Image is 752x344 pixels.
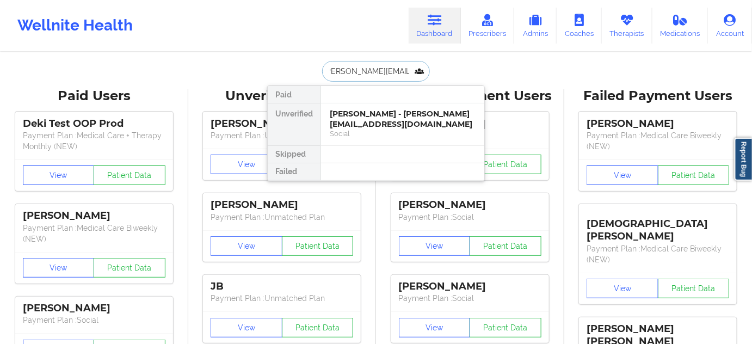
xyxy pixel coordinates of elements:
[587,130,729,152] p: Payment Plan : Medical Care Biweekly (NEW)
[94,165,165,185] button: Patient Data
[94,258,165,278] button: Patient Data
[470,155,541,174] button: Patient Data
[268,163,320,181] div: Failed
[282,236,354,256] button: Patient Data
[708,8,752,44] a: Account
[23,315,165,325] p: Payment Plan : Social
[23,302,165,315] div: [PERSON_NAME]
[409,8,461,44] a: Dashboard
[268,103,320,146] div: Unverified
[652,8,708,44] a: Medications
[470,318,541,337] button: Patient Data
[23,130,165,152] p: Payment Plan : Medical Care + Therapy Monthly (NEW)
[211,318,282,337] button: View
[211,118,353,130] div: [PERSON_NAME]
[572,88,745,105] div: Failed Payment Users
[23,210,165,222] div: [PERSON_NAME]
[211,130,353,141] p: Payment Plan : Unmatched Plan
[8,88,181,105] div: Paid Users
[602,8,652,44] a: Therapists
[23,118,165,130] div: Deki Test OOP Prod
[330,129,476,138] div: Social
[399,236,471,256] button: View
[399,280,541,293] div: [PERSON_NAME]
[211,155,282,174] button: View
[514,8,557,44] a: Admins
[399,318,471,337] button: View
[399,199,541,211] div: [PERSON_NAME]
[399,212,541,223] p: Payment Plan : Social
[23,223,165,244] p: Payment Plan : Medical Care Biweekly (NEW)
[211,199,353,211] div: [PERSON_NAME]
[587,210,729,243] div: [DEMOGRAPHIC_DATA][PERSON_NAME]
[268,146,320,163] div: Skipped
[211,212,353,223] p: Payment Plan : Unmatched Plan
[658,165,730,185] button: Patient Data
[282,318,354,337] button: Patient Data
[211,293,353,304] p: Payment Plan : Unmatched Plan
[461,8,515,44] a: Prescribers
[399,293,541,304] p: Payment Plan : Social
[330,109,476,129] div: [PERSON_NAME] - [PERSON_NAME][EMAIL_ADDRESS][DOMAIN_NAME]
[268,86,320,103] div: Paid
[587,279,658,298] button: View
[211,236,282,256] button: View
[557,8,602,44] a: Coaches
[587,243,729,265] p: Payment Plan : Medical Care Biweekly (NEW)
[196,88,369,105] div: Unverified Users
[658,279,730,298] button: Patient Data
[735,138,752,181] a: Report Bug
[470,236,541,256] button: Patient Data
[587,165,658,185] button: View
[23,258,95,278] button: View
[211,280,353,293] div: JB
[23,165,95,185] button: View
[587,118,729,130] div: [PERSON_NAME]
